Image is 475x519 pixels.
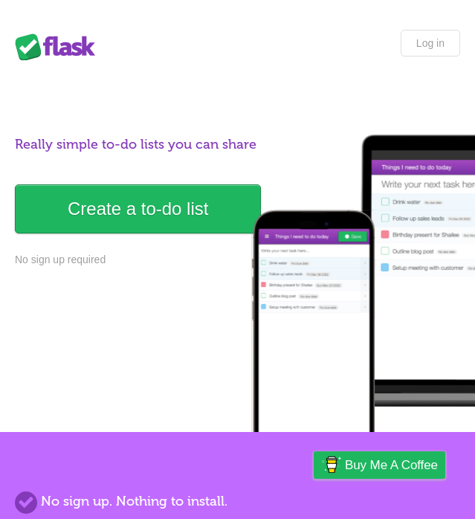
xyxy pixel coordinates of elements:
img: Buy me a coffee [321,452,341,477]
h2: No sign up. Nothing to install. [15,491,460,512]
h1: Really simple to-do lists you can share [15,135,460,155]
a: Log in [401,30,460,57]
div: Flask Lists [15,33,104,60]
span: Buy me a coffee [345,452,438,478]
a: Create a to-do list [15,184,261,233]
p: No sign up required [15,252,460,268]
a: Buy me a coffee [314,451,445,479]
